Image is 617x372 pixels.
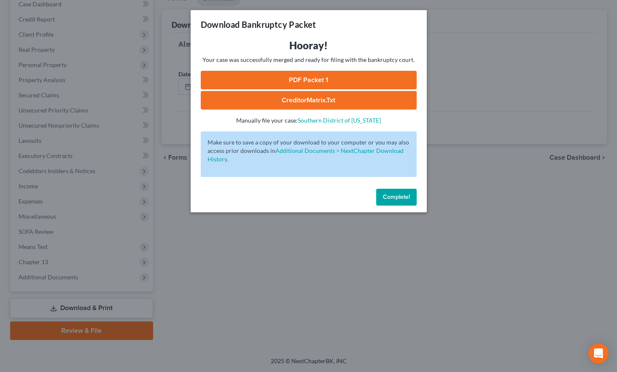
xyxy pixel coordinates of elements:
h3: Download Bankruptcy Packet [201,19,316,30]
a: CreditorMatrix.txt [201,91,417,110]
span: Complete! [383,193,410,201]
p: Your case was successfully merged and ready for filing with the bankruptcy court. [201,56,417,64]
p: Manually file your case: [201,116,417,125]
a: Southern District of [US_STATE] [298,117,381,124]
h3: Hooray! [201,39,417,52]
a: Additional Documents > NextChapter Download History. [207,147,404,163]
button: Complete! [376,189,417,206]
p: Make sure to save a copy of your download to your computer or you may also access prior downloads in [207,138,410,163]
a: PDF Packet 1 [201,71,417,89]
div: Open Intercom Messenger [588,343,609,364]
